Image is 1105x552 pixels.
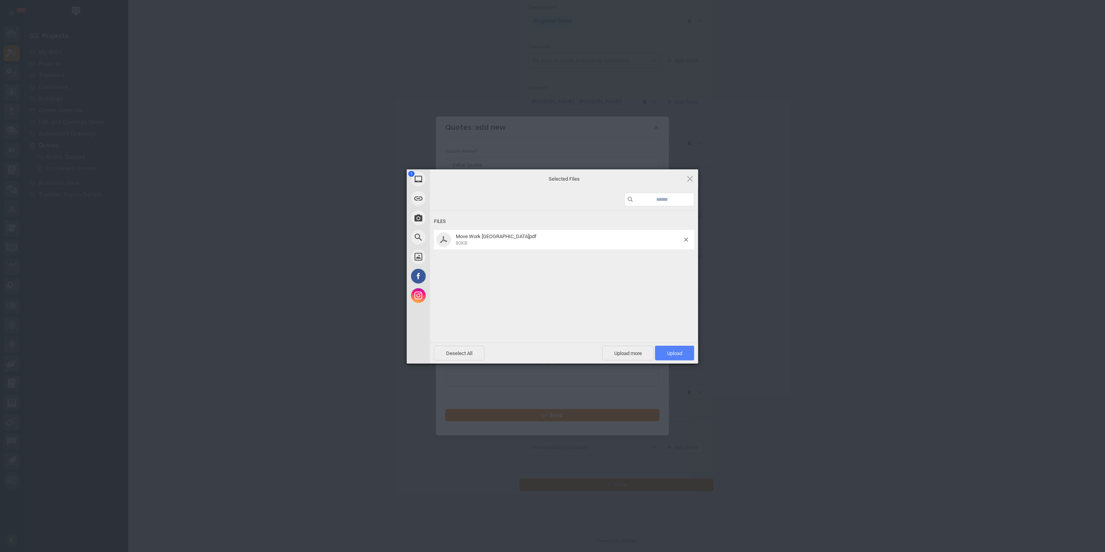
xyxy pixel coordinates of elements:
span: Upload more [602,346,654,360]
div: Take Photo [407,208,500,228]
span: Move Work Platform Towers.pdf [453,233,684,246]
div: Instagram [407,286,500,305]
div: Facebook [407,266,500,286]
span: Move Work [GEOGRAPHIC_DATA]pdf [456,233,537,239]
span: Upload [667,350,682,356]
span: Click here or hit ESC to close picker [686,174,694,183]
span: 1 [408,171,415,177]
div: Unsplash [407,247,500,266]
span: Upload [655,346,694,360]
div: Web Search [407,228,500,247]
div: Link (URL) [407,189,500,208]
div: My Device [407,169,500,189]
span: 80KB [456,240,467,246]
div: Files [434,214,694,229]
span: Deselect All [434,346,485,360]
span: Selected Files [486,175,642,182]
